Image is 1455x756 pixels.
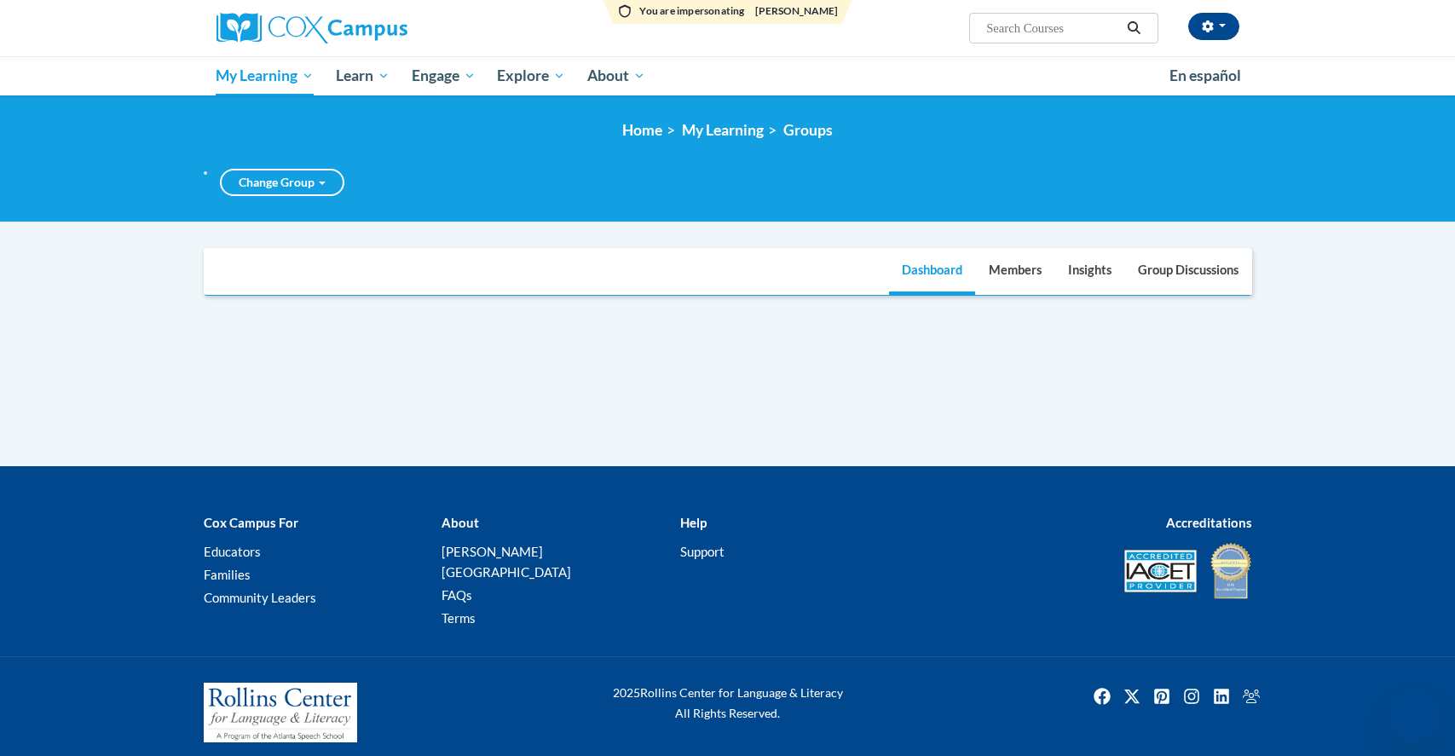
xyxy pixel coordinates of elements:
a: Educators [204,544,261,559]
div: Rollins Center for Language & Literacy All Rights Reserved. [549,683,907,724]
a: Linkedin [1208,683,1235,710]
b: Cox Campus For [204,515,298,530]
a: Change Group [220,169,344,196]
a: Support [680,544,725,559]
iframe: Button to launch messaging window [1387,688,1441,742]
a: Instagram [1178,683,1205,710]
img: Cox Campus [217,13,407,43]
span: My Learning [216,66,314,86]
span: Learn [336,66,390,86]
a: Facebook [1088,683,1116,710]
input: Search Courses [984,18,1121,38]
img: Rollins Center for Language & Literacy - A Program of the Atlanta Speech School [204,683,357,742]
img: LinkedIn icon [1208,683,1235,710]
b: Help [680,515,707,530]
a: Insights [1055,249,1124,295]
img: Facebook icon [1088,683,1116,710]
a: Group Discussions [1125,249,1251,295]
img: Accredited IACET® Provider [1124,550,1197,592]
img: Twitter icon [1118,683,1146,710]
b: About [442,515,479,530]
a: Dashboard [889,249,975,295]
a: Groups [783,121,833,139]
a: Pinterest [1148,683,1175,710]
a: [PERSON_NAME][GEOGRAPHIC_DATA] [442,544,571,580]
span: About [587,66,645,86]
span: En español [1169,66,1241,84]
a: Home [622,121,662,139]
a: Engage [401,56,487,95]
button: Account Settings [1188,13,1239,40]
img: Facebook group icon [1238,683,1265,710]
a: Learn [325,56,401,95]
a: Twitter [1118,683,1146,710]
b: Accreditations [1166,515,1252,530]
a: Facebook Group [1238,683,1265,710]
a: About [576,56,656,95]
img: IDA® Accredited [1210,541,1252,601]
div: Main menu [191,56,1265,95]
a: My Learning [682,121,764,139]
span: Engage [412,66,476,86]
a: Explore [486,56,576,95]
span: Explore [497,66,565,86]
a: Terms [442,610,476,626]
a: Families [204,567,251,582]
img: Instagram icon [1178,683,1205,710]
a: My Learning [205,56,326,95]
button: Search [1121,18,1146,38]
img: Pinterest icon [1148,683,1175,710]
a: Members [976,249,1054,295]
a: Community Leaders [204,590,316,605]
a: En español [1158,58,1252,94]
a: FAQs [442,587,472,603]
span: 2025 [613,685,640,700]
